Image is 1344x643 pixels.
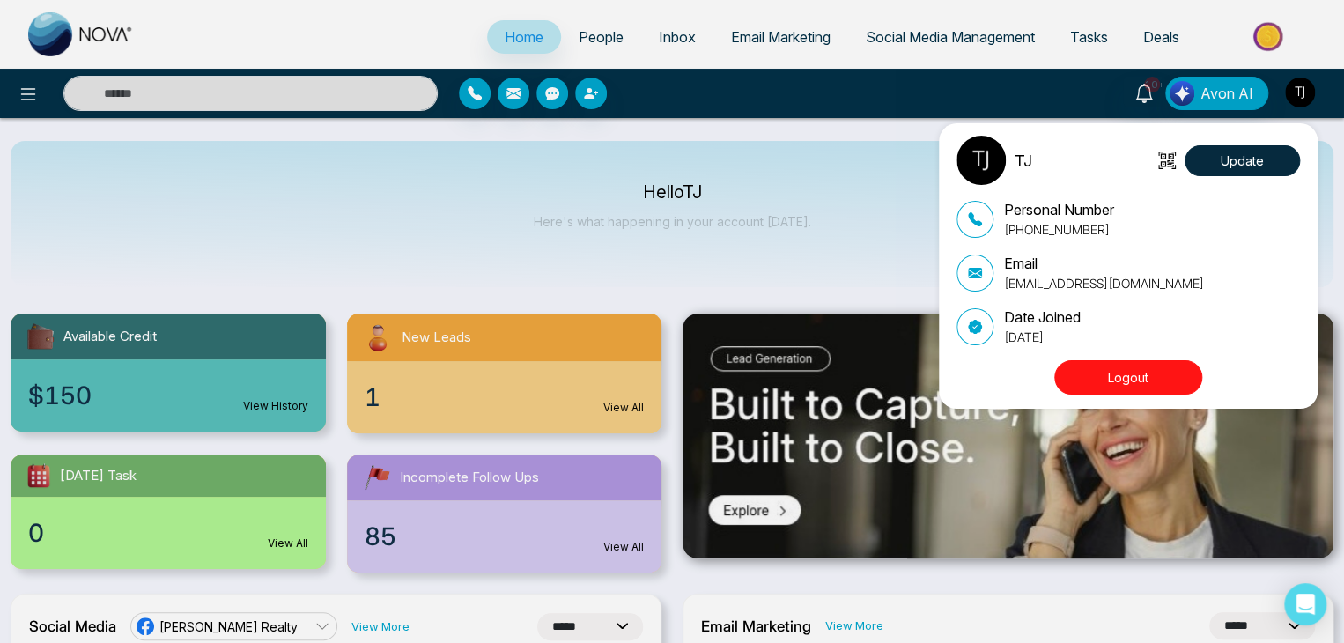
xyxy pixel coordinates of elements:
[1004,220,1114,239] p: [PHONE_NUMBER]
[1004,199,1114,220] p: Personal Number
[1004,274,1204,292] p: [EMAIL_ADDRESS][DOMAIN_NAME]
[1015,149,1032,173] p: TJ
[1185,145,1300,176] button: Update
[1284,583,1326,625] div: Open Intercom Messenger
[1004,253,1204,274] p: Email
[1004,307,1081,328] p: Date Joined
[1004,328,1081,346] p: [DATE]
[1054,360,1202,395] button: Logout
